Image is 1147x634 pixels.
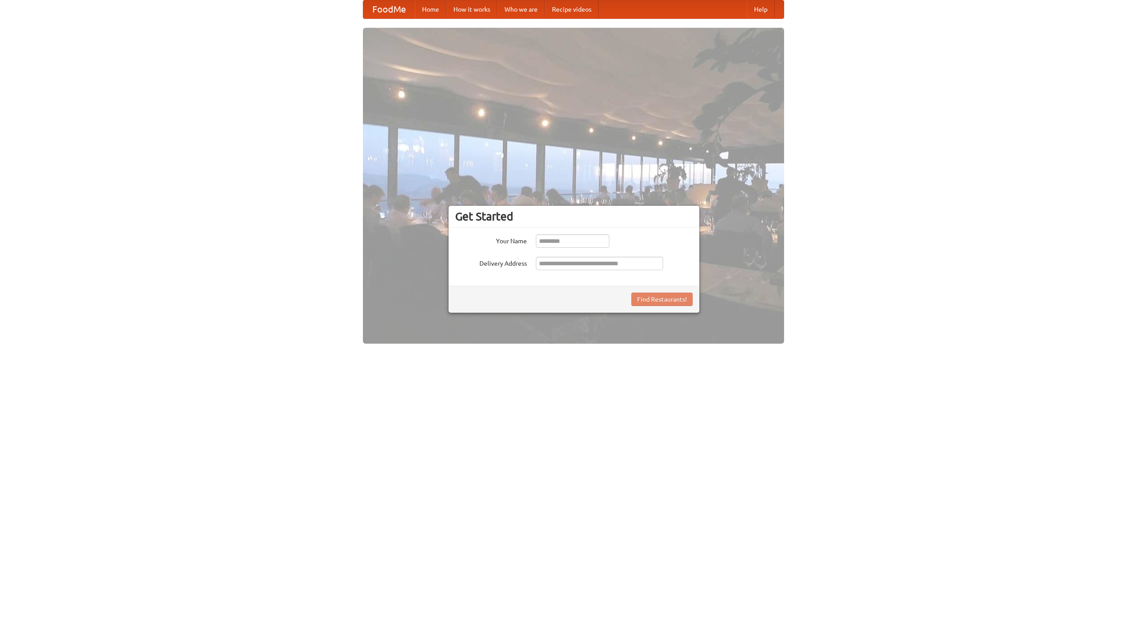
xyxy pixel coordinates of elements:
label: Delivery Address [455,257,527,268]
button: Find Restaurants! [631,293,693,306]
h3: Get Started [455,210,693,223]
a: Help [747,0,775,18]
a: Home [415,0,446,18]
a: FoodMe [363,0,415,18]
a: How it works [446,0,497,18]
a: Recipe videos [545,0,599,18]
label: Your Name [455,234,527,246]
a: Who we are [497,0,545,18]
